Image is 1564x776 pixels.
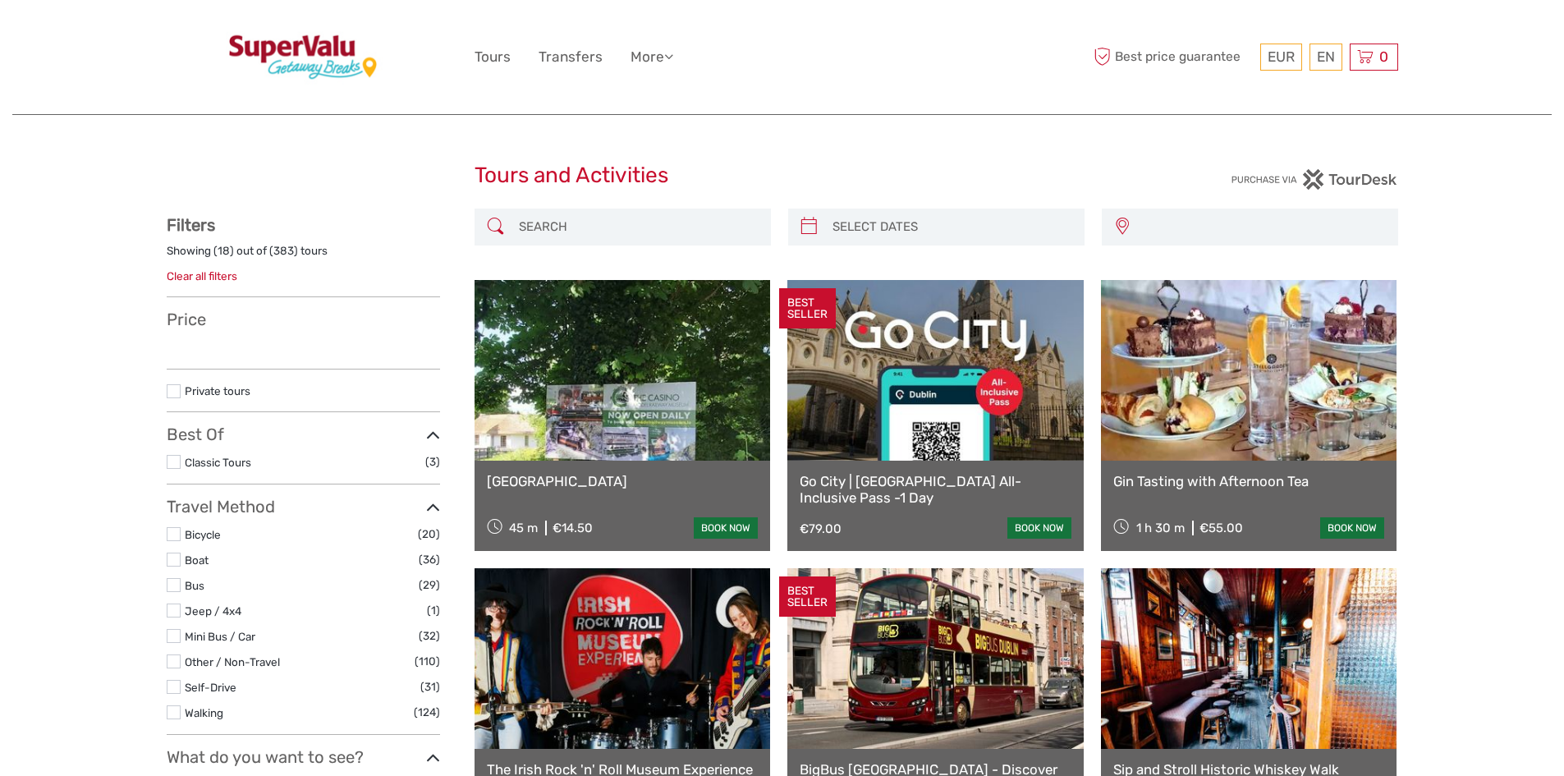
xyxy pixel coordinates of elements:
div: EN [1309,44,1342,71]
h3: What do you want to see? [167,747,440,767]
span: (36) [419,550,440,569]
h3: Price [167,310,440,329]
span: (110) [415,652,440,671]
a: book now [1007,517,1071,539]
a: Bicycle [185,528,221,541]
strong: Filters [167,215,215,235]
h3: Best Of [167,425,440,444]
a: Boat [185,553,209,567]
span: (29) [419,576,440,595]
div: €79.00 [800,521,842,536]
a: Clear all filters [167,269,237,282]
span: (31) [420,677,440,696]
span: EUR [1268,48,1295,65]
a: Bus [185,579,204,592]
a: Classic Tours [185,456,251,469]
a: Mini Bus / Car [185,630,255,643]
a: Other / Non-Travel [185,655,280,668]
a: Gin Tasting with Afternoon Tea [1113,473,1385,489]
img: 3600-e7bc17d6-e64c-40d4-9707-750177adace4_logo_big.jpg [219,12,386,102]
span: (1) [427,601,440,620]
span: Best price guarantee [1090,44,1256,71]
span: (32) [419,627,440,645]
a: Private tours [185,384,250,397]
div: BEST SELLER [779,576,836,618]
div: €14.50 [553,521,593,535]
a: Jeep / 4x4 [185,604,241,618]
a: Self-Drive [185,681,236,694]
span: (20) [418,525,440,544]
span: 0 [1377,48,1391,65]
a: Tours [475,45,511,69]
input: SELECT DATES [826,213,1076,241]
a: book now [1320,517,1384,539]
a: Transfers [539,45,603,69]
a: [GEOGRAPHIC_DATA] [487,473,759,489]
span: 1 h 30 m [1136,521,1185,535]
a: book now [694,517,758,539]
a: Go City | [GEOGRAPHIC_DATA] All-Inclusive Pass -1 Day [800,473,1071,507]
input: SEARCH [512,213,763,241]
a: Walking [185,706,223,719]
div: €55.00 [1199,521,1243,535]
span: (3) [425,452,440,471]
a: More [631,45,673,69]
span: (124) [414,703,440,722]
img: PurchaseViaTourDesk.png [1231,169,1397,190]
span: 45 m [509,521,538,535]
label: 18 [218,243,230,259]
div: BEST SELLER [779,288,836,329]
h3: Travel Method [167,497,440,517]
div: Showing ( ) out of ( ) tours [167,243,440,269]
label: 383 [273,243,294,259]
h1: Tours and Activities [475,163,1090,189]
